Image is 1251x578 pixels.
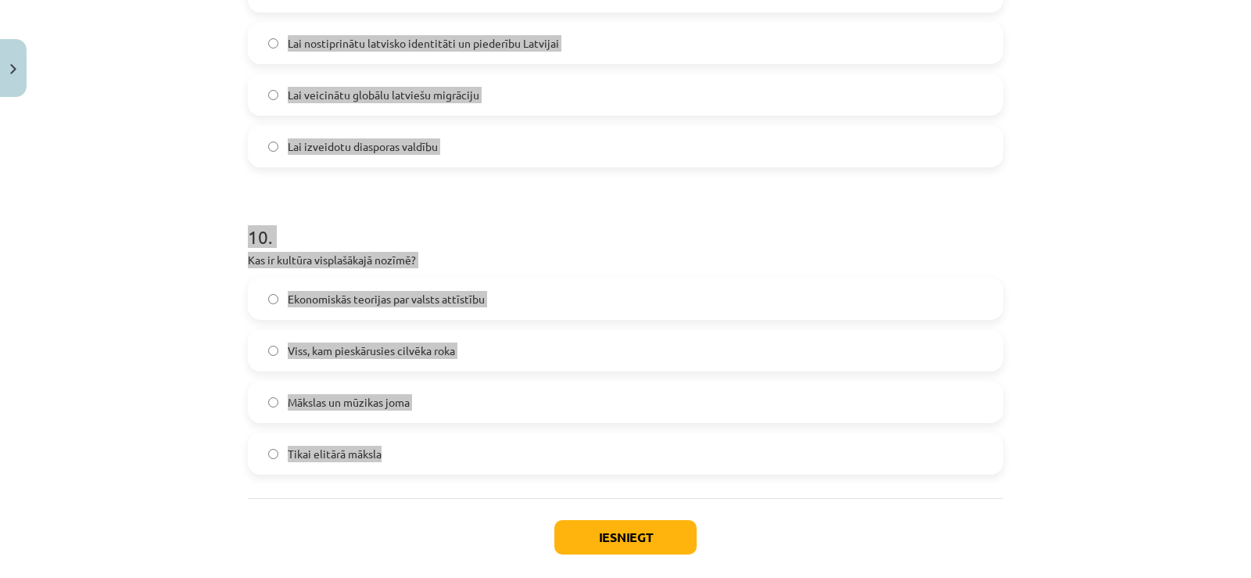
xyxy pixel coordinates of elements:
h1: 10 . [248,199,1003,247]
span: Ekonomiskās teorijas par valsts attīstību [288,291,485,307]
input: Tikai elitārā māksla [268,449,278,459]
button: Iesniegt [554,520,697,555]
p: Kas ir kultūra visplašākajā nozīmē? [248,252,1003,268]
span: Viss, kam pieskārusies cilvēka roka [288,343,455,359]
input: Lai izveidotu diasporas valdību [268,142,278,152]
span: Lai veicinātu globālu latviešu migrāciju [288,87,479,103]
img: icon-close-lesson-0947bae3869378f0d4975bcd49f059093ad1ed9edebbc8119c70593378902aed.svg [10,64,16,74]
span: Lai izveidotu diasporas valdību [288,138,438,155]
input: Lai veicinātu globālu latviešu migrāciju [268,90,278,100]
input: Ekonomiskās teorijas par valsts attīstību [268,294,278,304]
input: Mākslas un mūzikas joma [268,397,278,407]
span: Lai nostiprinātu latvisko identitāti un piederību Latvijai [288,35,559,52]
input: Viss, kam pieskārusies cilvēka roka [268,346,278,356]
span: Tikai elitārā māksla [288,446,382,462]
input: Lai nostiprinātu latvisko identitāti un piederību Latvijai [268,38,278,48]
span: Mākslas un mūzikas joma [288,394,410,411]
